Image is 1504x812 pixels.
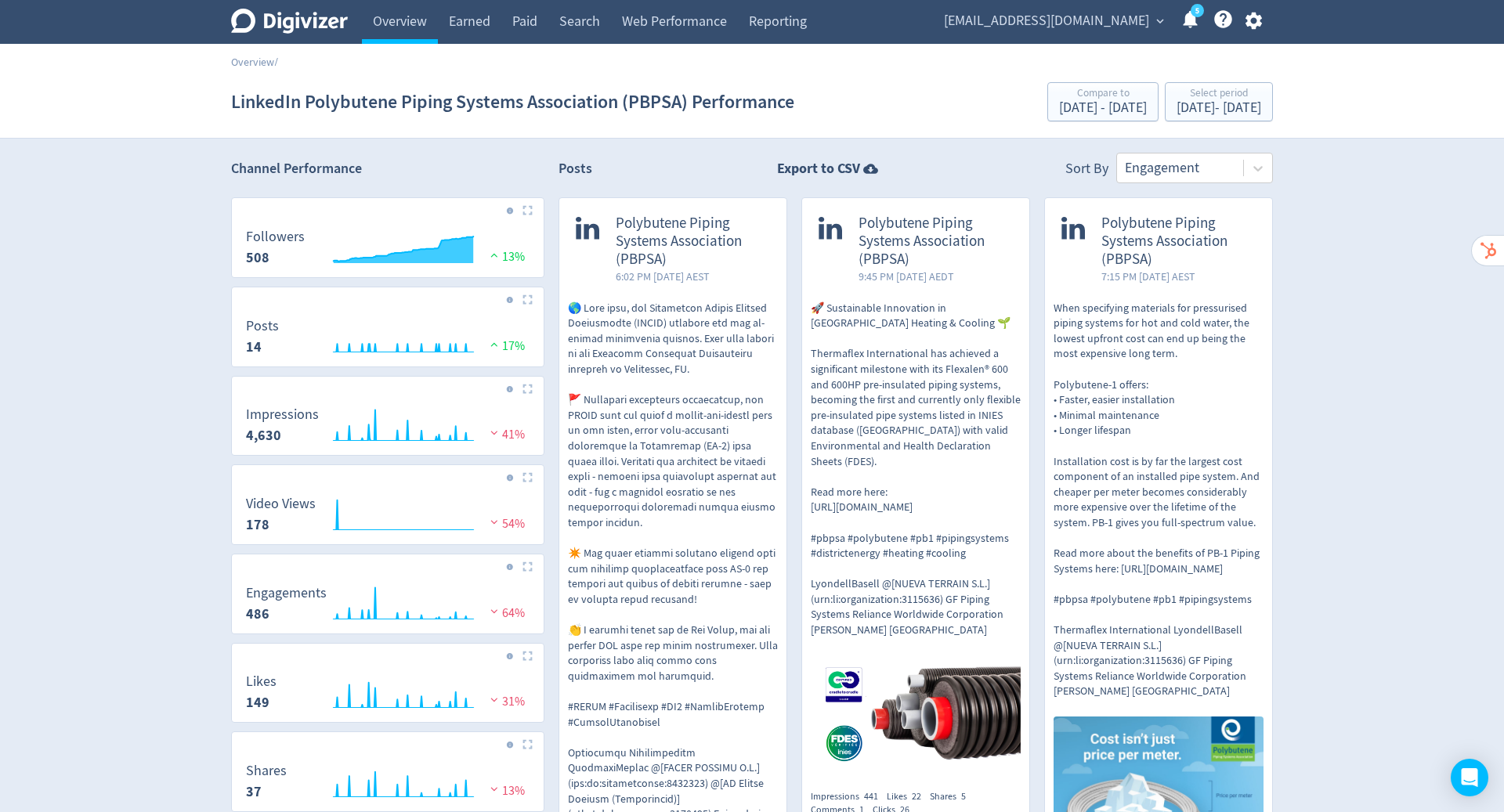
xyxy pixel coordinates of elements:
button: Select period[DATE]- [DATE] [1165,82,1273,121]
div: Likes [887,790,930,803]
span: 13% [486,783,525,799]
img: Placeholder [522,739,533,749]
span: 6:02 PM [DATE] AEST [616,269,770,284]
svg: Likes 149 [238,674,537,716]
img: Placeholder [522,561,533,572]
h1: LinkedIn Polybutene Piping Systems Association (PBPSA) Performance [231,77,794,127]
div: Sort By [1065,159,1108,183]
div: Open Intercom Messenger [1451,759,1488,796]
a: Overview [231,55,274,69]
span: [EMAIL_ADDRESS][DOMAIN_NAME] [944,9,1149,34]
strong: 14 [246,337,262,356]
span: 54% [486,516,525,532]
strong: 37 [246,782,262,801]
strong: 486 [246,604,269,623]
strong: 178 [246,515,269,534]
a: 5 [1191,4,1204,17]
button: Compare to[DATE] - [DATE] [1047,82,1159,121]
span: 7:15 PM [DATE] AEST [1101,269,1256,284]
svg: Engagements 486 [238,586,537,627]
img: Placeholder [522,651,533,661]
span: 441 [864,790,878,803]
img: negative-performance.svg [486,783,502,795]
h2: Posts [559,159,592,183]
svg: Shares 37 [238,763,537,805]
span: Polybutene Piping Systems Association (PBPSA) [859,215,1013,268]
span: expand_more [1153,14,1167,28]
span: 9:45 PM [DATE] AEDT [859,269,1013,284]
span: 13% [486,249,525,265]
strong: 149 [246,693,269,712]
svg: Impressions 4,630 [238,407,537,449]
p: When specifying materials for pressurised piping systems for hot and cold water, the lowest upfro... [1054,301,1264,699]
span: / [274,55,278,69]
div: Impressions [811,790,887,803]
span: 5 [961,790,966,803]
dt: Followers [246,228,305,246]
img: positive-performance.svg [486,338,502,350]
h2: Channel Performance [231,159,544,179]
img: Placeholder [522,294,533,305]
div: Compare to [1059,88,1147,101]
span: 17% [486,338,525,354]
dt: Video Views [246,495,316,513]
dt: Engagements [246,584,327,602]
span: 64% [486,605,525,621]
span: 31% [486,694,525,709]
dt: Likes [246,673,277,691]
img: Placeholder [522,472,533,482]
span: 22 [912,790,921,803]
img: Placeholder [522,205,533,215]
svg: Followers 508 [238,229,537,271]
svg: Video Views 178 [238,496,537,538]
img: https://media.cf.digivizer.com/images/linkedin-133891252-urn:li:share:7306622440653139968-7c54365... [811,655,1021,774]
span: Polybutene Piping Systems Association (PBPSA) [616,215,770,268]
div: Shares [930,790,974,803]
strong: Export to CSV [777,159,860,179]
span: Polybutene Piping Systems Association (PBPSA) [1101,215,1256,268]
img: negative-performance.svg [486,427,502,438]
strong: 4,630 [246,426,281,445]
dt: Posts [246,317,279,335]
dt: Impressions [246,406,319,424]
img: Placeholder [522,384,533,394]
img: negative-performance.svg [486,694,502,706]
strong: 508 [246,248,269,267]
img: negative-performance.svg [486,605,502,617]
img: negative-performance.svg [486,516,502,528]
div: Select period [1177,88,1261,101]
div: [DATE] - [DATE] [1059,101,1147,115]
dt: Shares [246,762,287,780]
img: positive-performance.svg [486,249,502,261]
svg: Posts 14 [238,319,537,360]
text: 5 [1195,5,1199,16]
a: Polybutene Piping Systems Association (PBPSA)9:45 PM [DATE] AEDT🚀 Sustainable Innovation in [GEOG... [802,198,1029,778]
div: [DATE] - [DATE] [1177,101,1261,115]
p: 🚀 Sustainable Innovation in [GEOGRAPHIC_DATA] Heating & Cooling 🌱 Thermaflex International has ac... [811,301,1021,638]
span: 41% [486,427,525,442]
button: [EMAIL_ADDRESS][DOMAIN_NAME] [938,9,1168,34]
